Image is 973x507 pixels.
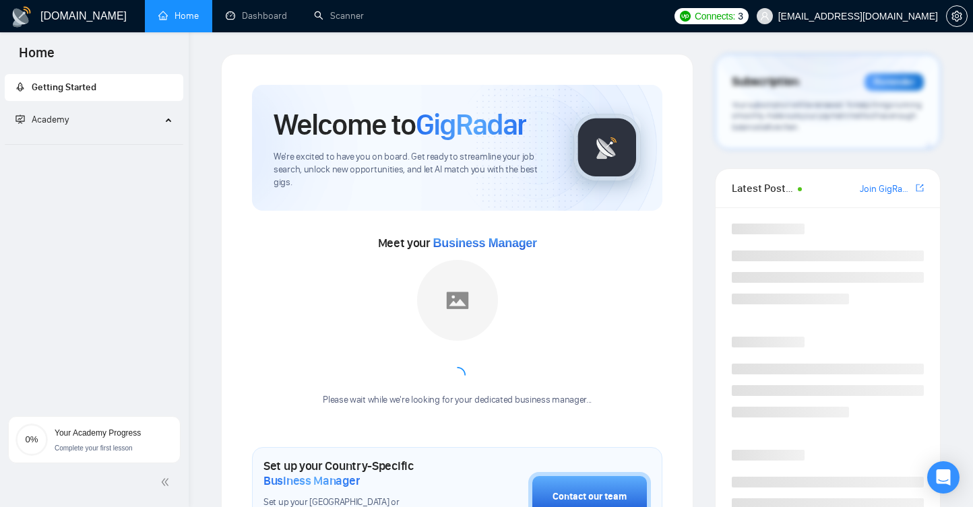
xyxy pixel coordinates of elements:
[732,71,798,94] span: Subscription
[738,9,743,24] span: 3
[433,236,537,250] span: Business Manager
[860,182,913,197] a: Join GigRadar Slack Community
[160,475,174,489] span: double-left
[226,10,287,22] a: dashboardDashboard
[695,9,735,24] span: Connects:
[314,10,364,22] a: searchScanner
[15,82,25,92] span: rocket
[946,11,968,22] a: setting
[417,260,498,341] img: placeholder.png
[11,6,32,28] img: logo
[416,106,526,143] span: GigRadar
[448,366,466,384] span: loading
[916,182,924,195] a: export
[680,11,691,22] img: upwork-logo.png
[158,10,199,22] a: homeHome
[927,461,960,494] div: Open Intercom Messenger
[55,444,133,452] span: Complete your first lesson
[553,489,627,504] div: Contact our team
[263,473,360,488] span: Business Manager
[32,81,96,93] span: Getting Started
[15,114,69,125] span: Academy
[274,151,552,189] span: We're excited to have you on board. Get ready to streamline your job search, unlock new opportuni...
[865,73,924,91] div: Reminder
[274,106,526,143] h1: Welcome to
[947,11,967,22] span: setting
[5,139,183,147] li: Academy Homepage
[378,236,537,250] span: Meet your
[573,114,641,181] img: gigradar-logo.png
[55,428,141,438] span: Your Academy Progress
[15,435,48,444] span: 0%
[760,11,770,21] span: user
[946,5,968,27] button: setting
[315,394,600,407] div: Please wait while we're looking for your dedicated business manager...
[15,114,25,124] span: fund-projection-screen
[732,180,794,197] span: Latest Posts from the GigRadar Community
[5,74,183,101] li: Getting Started
[732,100,921,132] span: Your subscription will be renewed. To keep things running smoothly, make sure your payment method...
[32,114,69,125] span: Academy
[8,43,65,71] span: Home
[916,182,924,193] span: export
[263,459,461,488] h1: Set up your Country-Specific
